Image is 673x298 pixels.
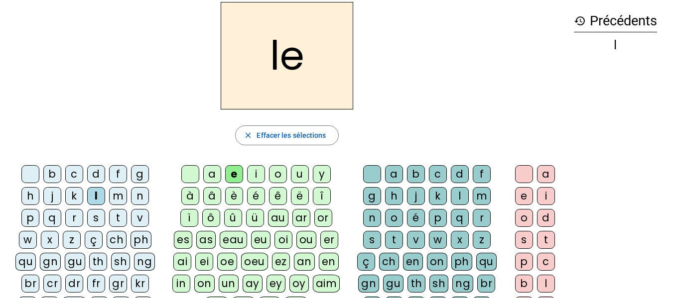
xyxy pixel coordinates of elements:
[296,231,316,249] div: ou
[225,187,243,205] div: è
[291,187,309,205] div: ë
[451,231,469,249] div: x
[131,231,151,249] div: ph
[43,187,61,205] div: j
[65,187,83,205] div: k
[451,209,469,227] div: q
[241,253,268,271] div: oeu
[407,209,425,227] div: é
[85,231,103,249] div: ç
[473,187,491,205] div: m
[385,165,403,183] div: a
[65,165,83,183] div: c
[473,165,491,183] div: f
[194,275,215,293] div: on
[109,275,127,293] div: gr
[251,231,270,249] div: eu
[65,275,83,293] div: dr
[515,275,533,293] div: b
[180,209,198,227] div: ï
[43,209,61,227] div: q
[451,165,469,183] div: d
[314,209,332,227] div: or
[65,209,83,227] div: r
[131,187,149,205] div: n
[174,231,192,249] div: es
[172,275,190,293] div: in
[320,231,338,249] div: er
[221,2,353,109] h2: le
[224,209,242,227] div: û
[313,275,340,293] div: aim
[40,253,61,271] div: gn
[181,187,199,205] div: à
[87,275,105,293] div: fr
[111,253,130,271] div: sh
[268,209,288,227] div: au
[319,253,339,271] div: en
[131,165,149,183] div: g
[21,209,39,227] div: p
[294,253,315,271] div: an
[269,187,287,205] div: ê
[473,209,491,227] div: r
[89,253,107,271] div: th
[109,165,127,183] div: f
[291,165,309,183] div: u
[195,253,213,271] div: ei
[173,253,191,271] div: ai
[217,253,237,271] div: oe
[363,231,381,249] div: s
[63,231,81,249] div: z
[21,187,39,205] div: h
[15,253,36,271] div: qu
[574,10,657,32] h3: Précédents
[515,253,533,271] div: p
[407,165,425,183] div: b
[313,187,331,205] div: î
[21,275,39,293] div: br
[429,209,447,227] div: p
[379,253,399,271] div: ch
[274,231,292,249] div: oi
[357,253,375,271] div: ç
[196,231,216,249] div: as
[247,187,265,205] div: é
[219,275,239,293] div: un
[267,275,285,293] div: ey
[477,275,495,293] div: br
[87,209,105,227] div: s
[429,231,447,249] div: w
[134,253,155,271] div: ng
[574,39,657,51] div: l
[476,253,497,271] div: qu
[131,275,149,293] div: kr
[407,275,425,293] div: th
[385,231,403,249] div: t
[43,165,61,183] div: b
[203,165,221,183] div: a
[515,187,533,205] div: e
[87,165,105,183] div: d
[537,231,555,249] div: t
[363,187,381,205] div: g
[203,187,221,205] div: â
[429,187,447,205] div: k
[220,231,247,249] div: eau
[429,275,448,293] div: sh
[363,209,381,227] div: n
[515,209,533,227] div: o
[358,275,379,293] div: gn
[65,253,85,271] div: gu
[407,231,425,249] div: v
[313,165,331,183] div: y
[451,187,469,205] div: l
[383,275,404,293] div: gu
[537,253,555,271] div: c
[43,275,61,293] div: cr
[407,187,425,205] div: j
[292,209,310,227] div: ar
[429,165,447,183] div: c
[537,187,555,205] div: i
[289,275,309,293] div: oy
